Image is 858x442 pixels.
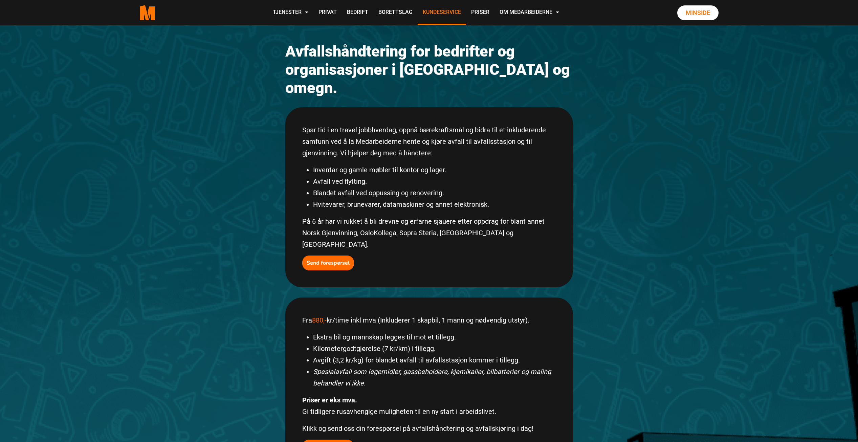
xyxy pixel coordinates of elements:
p: På 6 år har vi rukket å bli drevne og erfarne sjauere etter oppdrag for blant annet Norsk Gjenvin... [302,216,556,250]
a: Minside [677,5,719,20]
li: Avfall ved flytting. [313,176,556,187]
p: Klikk og send oss din forespørsel på avfallshåndtering og avfallskjøring i dag! [302,423,556,434]
li: Kilometergodtgjørelse (7 kr/km) i tillegg. [313,343,556,354]
p: Spar tid i en travel jobbhverdag, oppnå bærekraftsmål og bidra til et inkluderende samfunn ved å ... [302,124,556,159]
a: Om Medarbeiderne [494,1,564,25]
a: Bedrift [342,1,373,25]
li: Blandet avfall ved oppussing og renovering. [313,187,556,199]
a: Borettslag [373,1,418,25]
a: Privat [313,1,342,25]
a: Kundeservice [418,1,466,25]
b: Send forespørsel [307,259,350,267]
p: Fra kr/time inkl mva (Inkluderer 1 skapbil, 1 mann og nødvendig utstyr). [302,314,556,326]
strong: Priser er eks mva. [302,396,357,404]
li: Avgift (3,2 kr/kg) for blandet avfall til avfallsstasjon kommer i tillegg. [313,354,556,366]
p: Gi tidligere rusavhengige muligheten til en ny start i arbeidslivet. [302,394,556,417]
span: 880,- [312,316,327,324]
a: Tjenester [268,1,313,25]
li: Inventar og gamle møbler til kontor og lager. [313,164,556,176]
button: Send forespørsel [302,256,354,270]
li: Hvitevarer, brunevarer, datamaskiner og annet elektronisk. [313,199,556,210]
em: Spesialavfall som legemidler, gassbeholdere, kjemikalier, bilbatterier og maling behandler vi ikke. [313,368,551,387]
a: Priser [466,1,494,25]
li: Ekstra bil og mannskap legges til mot et tillegg. [313,331,556,343]
h2: Avfallshåndtering for bedrifter og organisasjoner i [GEOGRAPHIC_DATA] og omegn. [285,42,573,97]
